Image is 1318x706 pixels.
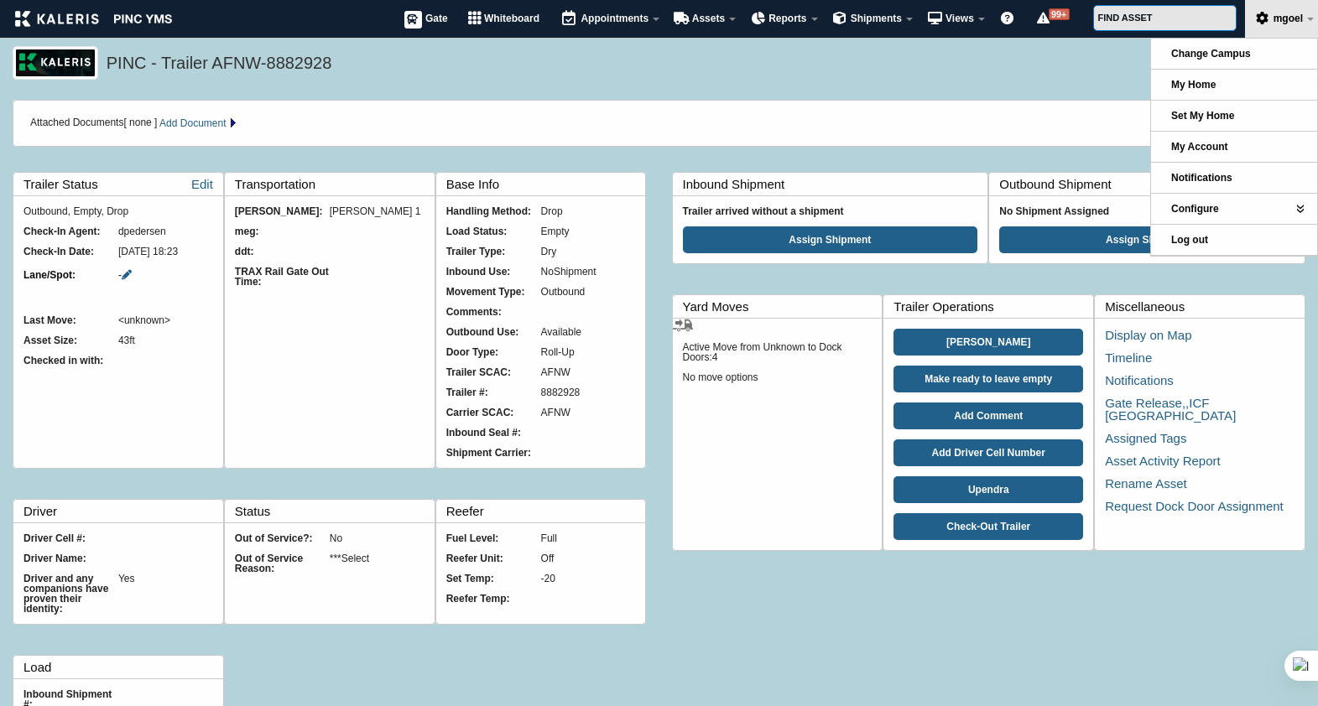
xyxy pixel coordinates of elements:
[446,307,541,317] div: Comments:
[1105,396,1236,423] a: Gate Release,,ICF [GEOGRAPHIC_DATA]
[446,408,541,418] div: Carrier SCAC:
[446,247,541,257] div: Trailer Type:
[1171,110,1234,122] span: Set My Home
[541,367,636,377] div: AFNW
[893,295,1093,318] label: Trailer Operations
[446,267,541,277] div: Inbound Use:
[446,428,541,438] div: Inbound Seal #:
[235,206,330,216] div: [PERSON_NAME]:
[1105,350,1152,365] a: Timeline
[235,247,330,257] div: ddt:
[1049,8,1070,20] span: 99+
[999,206,1295,216] div: No Shipment Assigned
[683,342,873,362] div: Active Move from Unknown to Dock Doors:4
[446,327,541,337] div: Outbound Use:
[683,173,988,195] label: Inbound Shipment
[23,656,223,678] label: Load
[107,51,1297,80] h5: PINC - Trailer AFNW-8882928
[851,13,902,24] span: Shipments
[1105,454,1221,468] a: Asset Activity Report
[446,500,646,522] label: Reefer
[541,226,636,236] div: Empty
[541,247,636,257] div: Dry
[23,533,118,543] div: Driver Cell #:
[893,439,1083,466] a: Add Driver Cell Number
[23,335,118,345] div: Asset Size:
[541,574,636,584] div: -20
[235,500,435,522] label: Status
[159,117,238,129] a: Add Document
[1274,13,1303,24] span: mgoel
[893,513,1083,540] a: Check-Out Trailer
[446,387,541,397] div: Trailer #:
[446,206,541,216] div: Handling Method:
[692,13,725,24] span: Assets
[23,247,118,257] div: Check-In Date:
[1105,476,1187,491] a: Rename Asset
[235,226,330,236] div: meg:
[23,226,118,236] div: Check-In Agent:
[235,533,330,543] div: Out of Service?:
[1171,79,1216,91] span: My Home
[893,476,1083,503] a: Upendra
[330,533,425,543] div: No
[1105,431,1186,445] a: Assigned Tags
[1105,328,1191,342] a: Display on Map
[683,226,978,253] button: Assign Shipment
[1171,141,1228,153] span: My Account
[118,226,213,236] div: dpedersen
[581,13,649,24] span: Appointments
[23,206,213,216] div: Outbound, Empty, Drop
[484,13,539,24] span: Whiteboard
[683,206,978,216] div: Trailer arrived without a shipment
[235,553,330,574] div: Out of Service Reason:
[191,173,213,195] a: Edit
[425,13,448,24] span: Gate
[1151,194,1317,225] li: Configure
[683,372,873,382] div: No move options
[23,356,118,366] div: Checked in with:
[446,287,541,297] div: Movement Type:
[23,173,223,195] label: Trailer Status
[118,267,213,285] label: -
[541,206,636,216] div: Drop
[446,226,541,236] div: Load Status:
[30,117,1288,129] div: Attached Documents
[23,553,118,563] div: Driver Name:
[23,500,223,522] label: Driver
[23,574,118,614] div: Driver and any companions have proven their identity:
[118,315,213,325] div: <unknown>
[118,574,213,614] div: Yes
[15,11,172,27] img: kaleris_pinc-9d9452ea2abe8761a8e09321c3823821456f7e8afc7303df8a03059e807e3f55.png
[1105,499,1284,513] a: Request Dock Door Assignment
[541,408,636,418] div: AFNW
[446,594,541,604] div: Reefer Temp:
[446,553,541,563] div: Reefer Unit:
[23,267,118,285] label: Lane/Spot:
[541,267,636,277] div: NoShipment
[23,315,118,325] div: Last Move:
[1171,172,1232,184] span: Notifications
[893,329,1083,356] a: [PERSON_NAME]
[893,402,1083,429] a: Add Comment
[446,367,541,377] div: Trailer SCAC:
[123,117,157,129] em: [ none ]
[1105,373,1174,387] a: Notifications
[541,553,636,563] div: Off
[446,173,646,195] label: Base Info
[673,319,693,332] img: truck_right-2b65447b4e53936652548925b0681ca53cdd07055f16b120ccfa7ffdb4d40365.gif
[541,287,636,297] div: Outbound
[118,335,213,345] div: 43ft
[999,173,1305,195] label: Outbound Shipment
[946,13,974,24] span: Views
[1171,234,1208,246] span: Log out
[541,533,636,543] div: Full
[999,226,1295,253] button: Assign Shipment
[13,46,98,80] img: logo_pnc-prd.png
[1093,5,1237,31] input: FIND ASSET
[446,574,541,584] div: Set Temp:
[893,366,1083,392] input: Make ready to leave empty
[330,206,425,216] div: [PERSON_NAME] 1
[118,247,213,257] div: [DATE] 18:23
[541,387,636,397] div: 8882928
